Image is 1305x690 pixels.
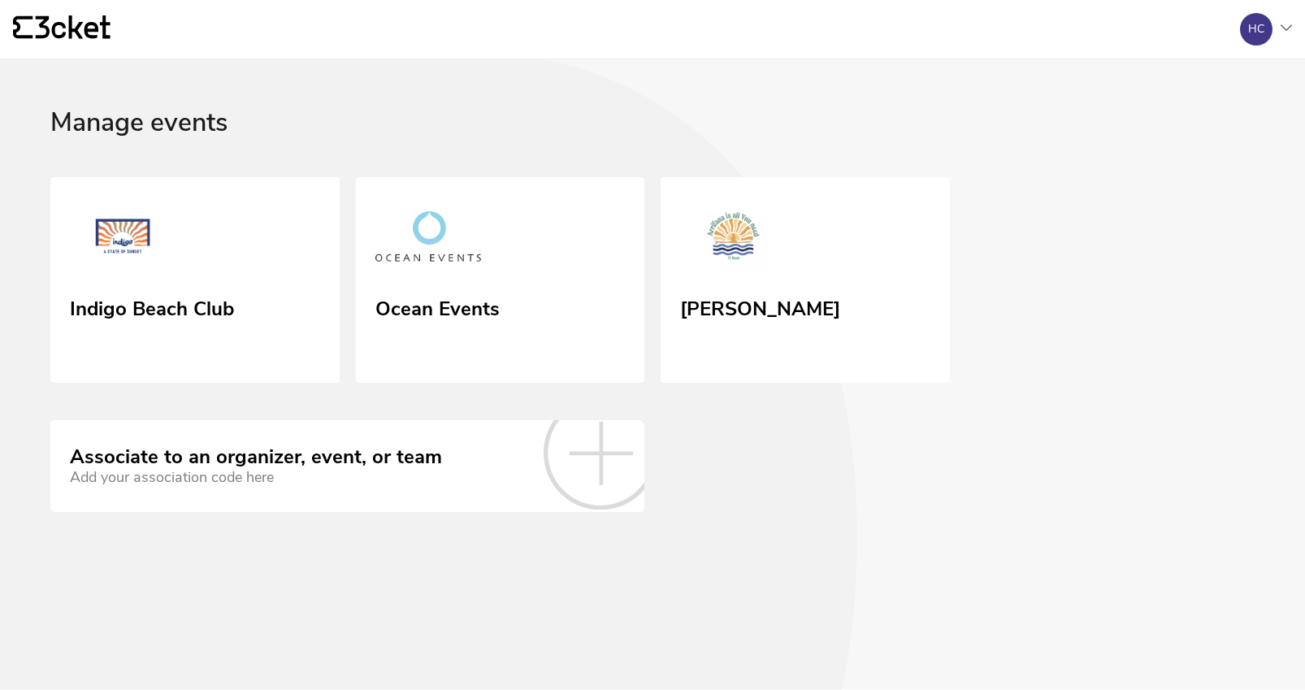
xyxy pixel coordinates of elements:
[70,292,234,321] div: Indigo Beach Club
[50,108,1255,177] div: Manage events
[50,177,340,384] a: Indigo Beach Club Indigo Beach Club
[50,420,644,511] a: Associate to an organizer, event, or team Add your association code here
[1248,23,1264,36] div: HC
[375,292,500,321] div: Ocean Events
[13,15,111,43] a: {' '}
[70,203,176,276] img: Indigo Beach Club
[680,203,786,276] img: Ti Raul
[356,177,645,384] a: Ocean Events Ocean Events
[70,469,442,486] div: Add your association code here
[680,292,840,321] div: [PERSON_NAME]
[661,177,950,384] a: Ti Raul [PERSON_NAME]
[375,203,481,276] img: Ocean Events
[70,446,442,469] div: Associate to an organizer, event, or team
[13,16,33,39] g: {' '}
